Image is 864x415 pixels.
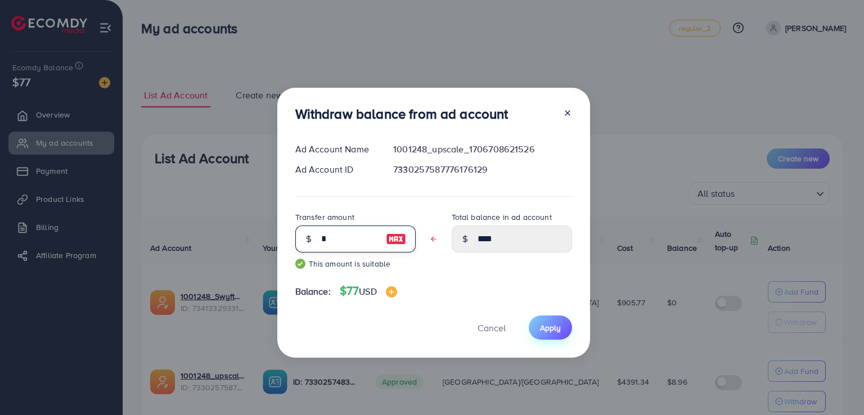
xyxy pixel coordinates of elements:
[478,322,506,334] span: Cancel
[286,163,385,176] div: Ad Account ID
[529,315,572,340] button: Apply
[816,364,856,407] iframe: Chat
[386,286,397,297] img: image
[384,143,580,156] div: 1001248_upscale_1706708621526
[295,259,305,269] img: guide
[359,285,376,297] span: USD
[295,106,508,122] h3: Withdraw balance from ad account
[295,258,416,269] small: This amount is suitable
[295,285,331,298] span: Balance:
[540,322,561,333] span: Apply
[286,143,385,156] div: Ad Account Name
[384,163,580,176] div: 7330257587776176129
[340,284,397,298] h4: $77
[452,211,552,223] label: Total balance in ad account
[295,211,354,223] label: Transfer amount
[386,232,406,246] img: image
[463,315,520,340] button: Cancel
